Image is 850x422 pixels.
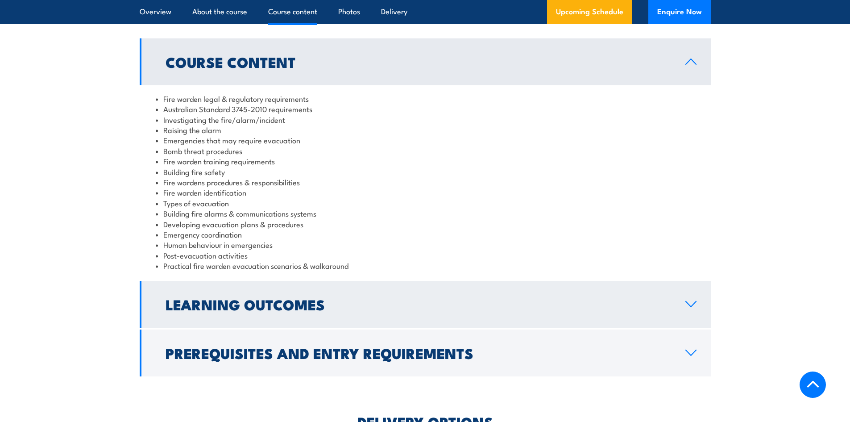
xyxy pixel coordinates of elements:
[156,260,695,271] li: Practical fire warden evacuation scenarios & walkaround
[140,330,711,376] a: Prerequisites and Entry Requirements
[156,167,695,177] li: Building fire safety
[156,114,695,125] li: Investigating the fire/alarm/incident
[156,177,695,187] li: Fire wardens procedures & responsibilities
[166,347,671,359] h2: Prerequisites and Entry Requirements
[156,135,695,145] li: Emergencies that may require evacuation
[140,281,711,328] a: Learning Outcomes
[166,55,671,68] h2: Course Content
[156,250,695,260] li: Post-evacuation activities
[156,187,695,197] li: Fire warden identification
[156,93,695,104] li: Fire warden legal & regulatory requirements
[156,239,695,250] li: Human behaviour in emergencies
[156,125,695,135] li: Raising the alarm
[156,198,695,208] li: Types of evacuation
[156,104,695,114] li: Australian Standard 3745-2010 requirements
[156,229,695,239] li: Emergency coordination
[156,156,695,166] li: Fire warden training requirements
[156,146,695,156] li: Bomb threat procedures
[166,298,671,310] h2: Learning Outcomes
[140,38,711,85] a: Course Content
[156,219,695,229] li: Developing evacuation plans & procedures
[156,208,695,218] li: Building fire alarms & communications systems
